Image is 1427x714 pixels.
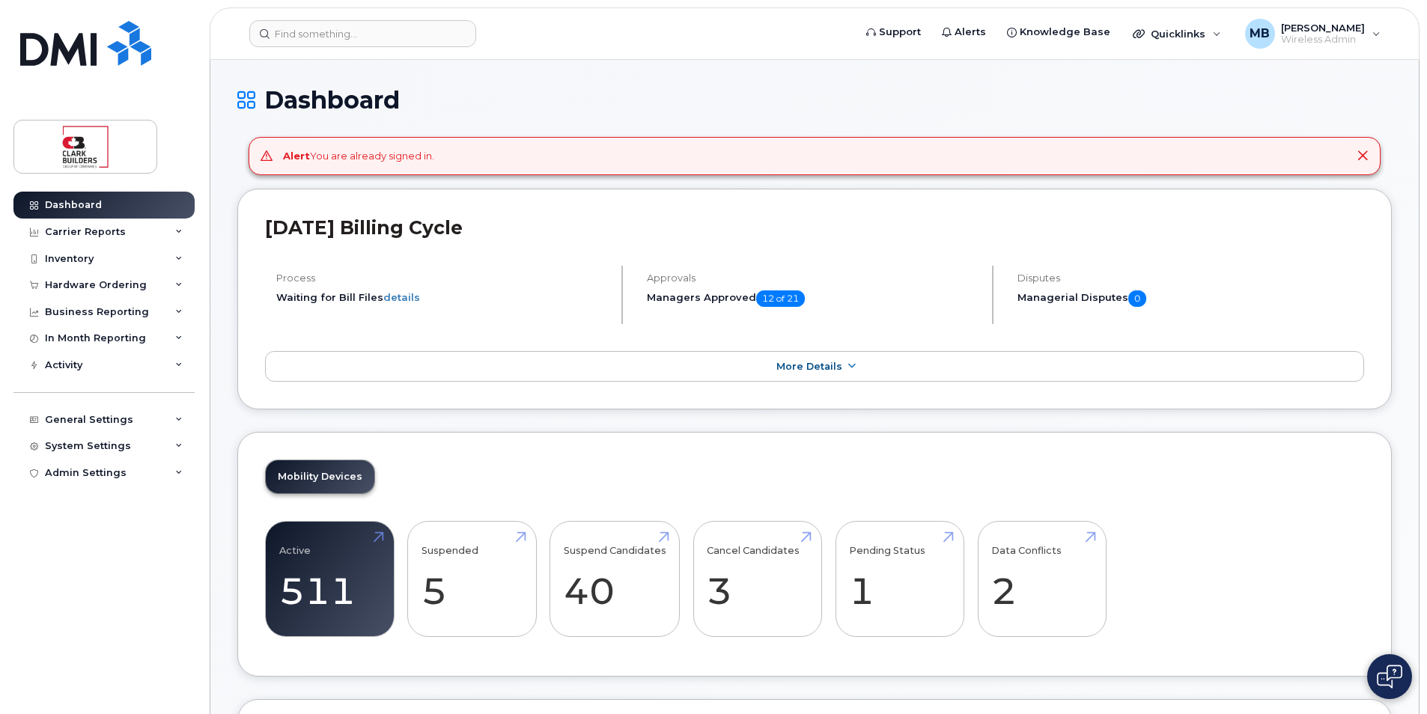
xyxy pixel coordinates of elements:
a: Data Conflicts 2 [991,530,1092,629]
h4: Approvals [647,272,979,284]
h4: Disputes [1017,272,1364,284]
h5: Managers Approved [647,290,979,307]
h4: Process [276,272,609,284]
a: details [383,291,420,303]
span: More Details [776,361,842,372]
span: 0 [1128,290,1146,307]
a: Mobility Devices [266,460,374,493]
span: 12 of 21 [756,290,805,307]
img: Open chat [1377,665,1402,689]
a: Suspend Candidates 40 [564,530,666,629]
a: Pending Status 1 [849,530,950,629]
h1: Dashboard [237,87,1392,113]
a: Cancel Candidates 3 [707,530,808,629]
h2: [DATE] Billing Cycle [265,216,1364,239]
li: Waiting for Bill Files [276,290,609,305]
a: Active 511 [279,530,380,629]
strong: Alert [283,150,310,162]
h5: Managerial Disputes [1017,290,1364,307]
a: Suspended 5 [422,530,523,629]
div: You are already signed in. [283,149,434,163]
